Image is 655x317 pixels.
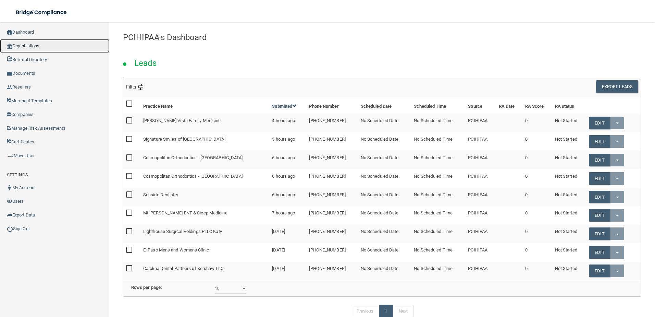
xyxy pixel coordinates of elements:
[496,97,522,114] th: RA Date
[306,169,358,188] td: [PHONE_NUMBER]
[127,54,164,73] h2: Leads
[411,151,465,169] td: No Scheduled Time
[269,151,306,169] td: 6 hours ago
[589,246,610,259] a: Edit
[358,97,411,114] th: Scheduled Date
[306,225,358,243] td: [PHONE_NUMBER]
[552,188,586,206] td: Not Started
[7,185,12,190] img: ic_user_dark.df1a06c3.png
[465,243,496,262] td: PCIHIPAA
[522,206,552,225] td: 0
[465,97,496,114] th: Source
[140,169,269,188] td: Cosmopolitan Orthodontics - [GEOGRAPHIC_DATA]
[269,132,306,151] td: 5 hours ago
[552,132,586,151] td: Not Started
[269,188,306,206] td: 6 hours ago
[536,268,647,296] iframe: Drift Widget Chat Controller
[589,265,610,277] a: Edit
[140,225,269,243] td: Lighthouse Surgical Holdings PLLC Katy
[411,97,465,114] th: Scheduled Time
[411,114,465,132] td: No Scheduled Time
[306,114,358,132] td: [PHONE_NUMBER]
[7,212,12,218] img: icon-export.b9366987.png
[7,85,12,90] img: ic_reseller.de258add.png
[358,243,411,262] td: No Scheduled Date
[522,169,552,188] td: 0
[411,169,465,188] td: No Scheduled Time
[269,206,306,225] td: 7 hours ago
[358,188,411,206] td: No Scheduled Date
[589,135,610,148] a: Edit
[140,151,269,169] td: Cosmopolitan Orthodontics - [GEOGRAPHIC_DATA]
[411,262,465,280] td: No Scheduled Time
[358,206,411,225] td: No Scheduled Date
[522,97,552,114] th: RA Score
[306,262,358,280] td: [PHONE_NUMBER]
[522,225,552,243] td: 0
[358,262,411,280] td: No Scheduled Date
[358,114,411,132] td: No Scheduled Date
[306,151,358,169] td: [PHONE_NUMBER]
[7,152,14,159] img: briefcase.64adab9b.png
[589,227,610,240] a: Edit
[138,84,143,90] img: icon-filter@2x.21656d0b.png
[465,114,496,132] td: PCIHIPAA
[7,199,12,204] img: icon-users.e205127d.png
[358,169,411,188] td: No Scheduled Date
[522,114,552,132] td: 0
[589,154,610,166] a: Edit
[269,114,306,132] td: 4 hours ago
[140,243,269,262] td: El Paso Mens and Womens Clinic
[358,132,411,151] td: No Scheduled Date
[522,188,552,206] td: 0
[140,206,269,225] td: Mt [PERSON_NAME] ENT & Sleep Medicine
[552,206,586,225] td: Not Started
[140,188,269,206] td: Seaside Dentistry
[552,151,586,169] td: Not Started
[522,151,552,169] td: 0
[589,209,610,222] a: Edit
[552,225,586,243] td: Not Started
[589,117,610,129] a: Edit
[269,262,306,280] td: [DATE]
[7,226,13,232] img: ic_power_dark.7ecde6b1.png
[465,132,496,151] td: PCIHIPAA
[465,225,496,243] td: PCIHIPAA
[465,151,496,169] td: PCIHIPAA
[465,262,496,280] td: PCIHIPAA
[269,243,306,262] td: [DATE]
[411,132,465,151] td: No Scheduled Time
[140,97,269,114] th: Practice Name
[589,172,610,185] a: Edit
[411,225,465,243] td: No Scheduled Time
[552,243,586,262] td: Not Started
[131,285,162,290] b: Rows per page:
[7,171,28,179] label: SETTINGS
[269,169,306,188] td: 6 hours ago
[522,262,552,280] td: 0
[140,262,269,280] td: Carolina Dental Partners of Kershaw LLC
[522,132,552,151] td: 0
[10,5,73,20] img: bridge_compliance_login_screen.278c3ca4.svg
[140,114,269,132] td: [PERSON_NAME] Vista Family Medicine
[123,33,641,42] h4: PCIHIPAA's Dashboard
[306,188,358,206] td: [PHONE_NUMBER]
[7,30,12,35] img: ic_dashboard_dark.d01f4a41.png
[465,188,496,206] td: PCIHIPAA
[465,206,496,225] td: PCIHIPAA
[306,132,358,151] td: [PHONE_NUMBER]
[596,80,638,93] button: Export Leads
[7,71,12,77] img: icon-documents.8dae5593.png
[411,188,465,206] td: No Scheduled Time
[272,104,297,109] a: Submitted
[411,243,465,262] td: No Scheduled Time
[589,191,610,203] a: Edit
[269,225,306,243] td: [DATE]
[306,97,358,114] th: Phone Number
[306,243,358,262] td: [PHONE_NUMBER]
[552,169,586,188] td: Not Started
[411,206,465,225] td: No Scheduled Time
[358,151,411,169] td: No Scheduled Date
[522,243,552,262] td: 0
[465,169,496,188] td: PCIHIPAA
